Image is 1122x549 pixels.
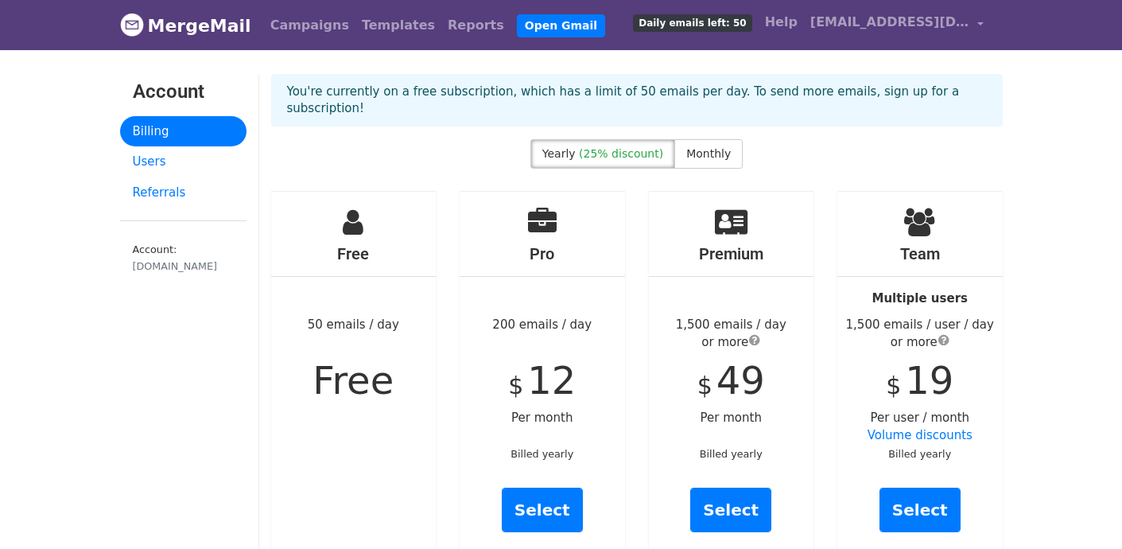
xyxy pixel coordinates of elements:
div: 1,500 emails / day or more [649,316,814,352]
span: (25% discount) [579,147,663,160]
a: Campaigns [264,10,355,41]
span: [EMAIL_ADDRESS][DOMAIN_NAME] [810,13,969,32]
a: Volume discounts [868,428,973,442]
a: MergeMail [120,9,251,42]
small: Billed yearly [511,448,573,460]
span: 19 [905,358,953,403]
small: Billed yearly [700,448,763,460]
span: Free [313,358,394,403]
p: You're currently on a free subscription, which has a limit of 50 emails per day. To send more ema... [287,84,987,117]
a: Open Gmail [517,14,605,37]
a: Select [502,488,583,532]
span: $ [508,372,523,399]
a: Select [879,488,961,532]
span: Daily emails left: 50 [633,14,751,32]
a: Help [759,6,804,38]
a: Reports [441,10,511,41]
a: Billing [120,116,247,147]
div: 1,500 emails / user / day or more [837,316,1003,352]
span: 12 [527,358,576,403]
a: Referrals [120,177,247,208]
div: [DOMAIN_NAME] [133,259,234,274]
h4: Team [837,244,1003,263]
span: Monthly [686,147,731,160]
strong: Multiple users [872,291,968,306]
h3: Account [133,80,234,103]
a: Daily emails left: 50 [627,6,758,38]
span: 49 [716,358,765,403]
a: Templates [355,10,441,41]
small: Account: [133,243,234,274]
small: Billed yearly [888,448,951,460]
span: $ [886,372,901,399]
a: [EMAIL_ADDRESS][DOMAIN_NAME] [804,6,990,44]
span: Yearly [542,147,576,160]
h4: Premium [649,244,814,263]
h4: Free [271,244,437,263]
h4: Pro [460,244,625,263]
a: Select [690,488,771,532]
a: Users [120,146,247,177]
img: MergeMail logo [120,13,144,37]
span: $ [697,372,712,399]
